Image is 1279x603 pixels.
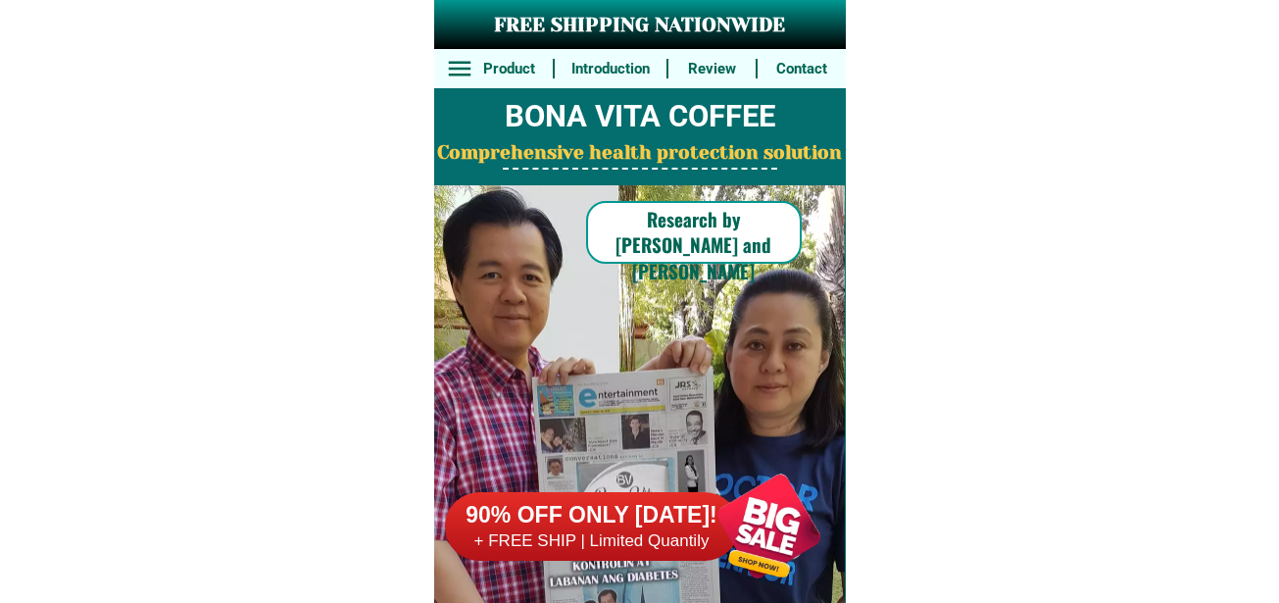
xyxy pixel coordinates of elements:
[434,94,846,140] h2: BONA VITA COFFEE
[679,58,746,80] h6: Review
[434,139,846,168] h2: Comprehensive health protection solution
[768,58,835,80] h6: Contact
[434,11,846,40] h3: FREE SHIPPING NATIONWIDE
[565,58,656,80] h6: Introduction
[445,530,739,552] h6: + FREE SHIP | Limited Quantily
[475,58,542,80] h6: Product
[586,206,802,284] h6: Research by [PERSON_NAME] and [PERSON_NAME]
[445,501,739,530] h6: 90% OFF ONLY [DATE]!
